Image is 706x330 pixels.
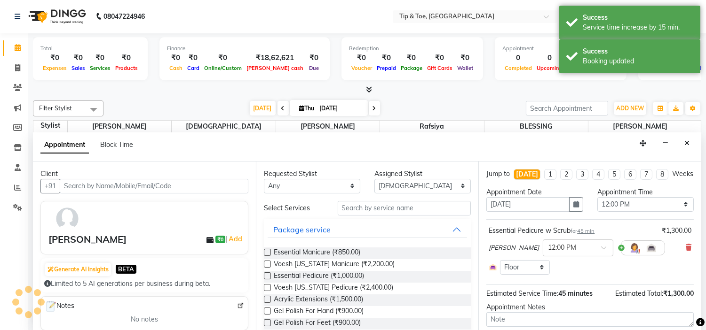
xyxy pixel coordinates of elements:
span: Gel Polish For Hand (₹900.00) [274,306,364,318]
span: [PERSON_NAME] [489,243,539,253]
div: ₹0 [87,53,113,63]
span: Appointment [40,137,89,153]
li: 2 [560,169,572,180]
div: Finance [167,45,322,53]
span: Sales [69,65,87,71]
li: 6 [624,169,636,180]
span: Online/Custom [202,65,244,71]
span: ₹0 [215,236,225,243]
div: 0 [534,53,565,63]
div: [DATE] [516,169,538,179]
span: Estimated Service Time: [486,289,558,298]
span: BETA [116,265,136,274]
div: ₹0 [398,53,425,63]
li: 5 [608,169,620,180]
div: Limited to 5 AI generations per business during beta. [44,279,245,289]
li: 1 [544,169,556,180]
a: Add [227,233,244,245]
span: [DEMOGRAPHIC_DATA] [172,121,276,132]
b: 08047224946 [103,3,145,30]
span: [PERSON_NAME] [588,121,692,132]
button: ADD NEW [614,102,646,115]
div: Stylist [33,121,67,130]
span: 45 minutes [558,289,593,298]
button: Package service [268,221,468,238]
div: ₹0 [40,53,69,63]
span: Thu [297,105,317,112]
span: Essential Manicure (₹850.00) [274,247,360,259]
span: ADD NEW [616,105,644,112]
div: ₹0 [455,53,476,63]
span: 45 min [577,228,595,234]
div: Service time increase by 15 min. [583,23,693,32]
span: Voesh [US_STATE] Pedicure (₹2,400.00) [274,283,393,294]
span: Gift Cards [425,65,455,71]
div: Appointment Notes [486,302,694,312]
input: Search by service name [338,201,471,215]
div: Assigned Stylist [374,169,471,179]
div: ₹0 [374,53,398,63]
span: [PERSON_NAME] [68,121,172,132]
li: 7 [640,169,652,180]
span: Upcoming [534,65,565,71]
span: Services [87,65,113,71]
img: Hairdresser.png [629,242,640,253]
img: avatar [54,205,81,232]
img: Interior.png [646,242,657,253]
span: BLESSING [484,121,588,132]
input: yyyy-mm-dd [486,197,569,212]
span: No notes [131,315,158,324]
div: ₹0 [202,53,244,63]
span: Notes [45,300,74,313]
li: 4 [592,169,604,180]
span: [DATE] [250,101,276,115]
div: Requested Stylist [264,169,360,179]
div: Jump to [486,169,510,179]
span: Products [113,65,140,71]
div: [PERSON_NAME] [48,232,127,246]
div: Select Services [257,203,331,213]
div: Redemption [349,45,476,53]
span: | [225,233,244,245]
div: ₹0 [113,53,140,63]
span: Essential Pedicure (₹1,000.00) [274,271,364,283]
div: ₹18,62,621 [244,53,306,63]
span: Voesh [US_STATE] Manicure (₹2,200.00) [274,259,395,271]
span: Estimated Total: [615,289,663,298]
input: 2025-09-04 [317,101,364,115]
div: 0 [502,53,534,63]
span: [PERSON_NAME] [276,121,380,132]
span: Filter Stylist [39,104,72,112]
div: Package service [273,224,331,235]
span: Rafsiya [380,121,484,132]
span: Due [307,65,321,71]
span: Package [398,65,425,71]
div: Success [583,13,693,23]
span: [PERSON_NAME] cash [244,65,306,71]
span: Completed [502,65,534,71]
span: Acrylic Extensions (₹1,500.00) [274,294,363,306]
small: for [571,228,595,234]
div: ₹0 [167,53,185,63]
button: Generate AI Insights [45,263,111,276]
div: ₹0 [425,53,455,63]
li: 3 [576,169,588,180]
span: Voucher [349,65,374,71]
div: ₹0 [306,53,322,63]
div: Appointment [502,45,619,53]
div: Client [40,169,248,179]
div: Weeks [672,169,693,179]
div: Essential Pedicure w Scrub [489,226,595,236]
span: Expenses [40,65,69,71]
span: Gel Polish For Feet (₹900.00) [274,318,361,330]
div: Total [40,45,140,53]
span: Cash [167,65,185,71]
li: 8 [656,169,668,180]
span: Card [185,65,202,71]
div: Appointment Date [486,187,583,197]
div: Booking updated [583,56,693,66]
span: ₹1,300.00 [663,289,694,298]
input: Search by Name/Mobile/Email/Code [60,179,248,193]
img: logo [24,3,88,30]
div: Success [583,46,693,56]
